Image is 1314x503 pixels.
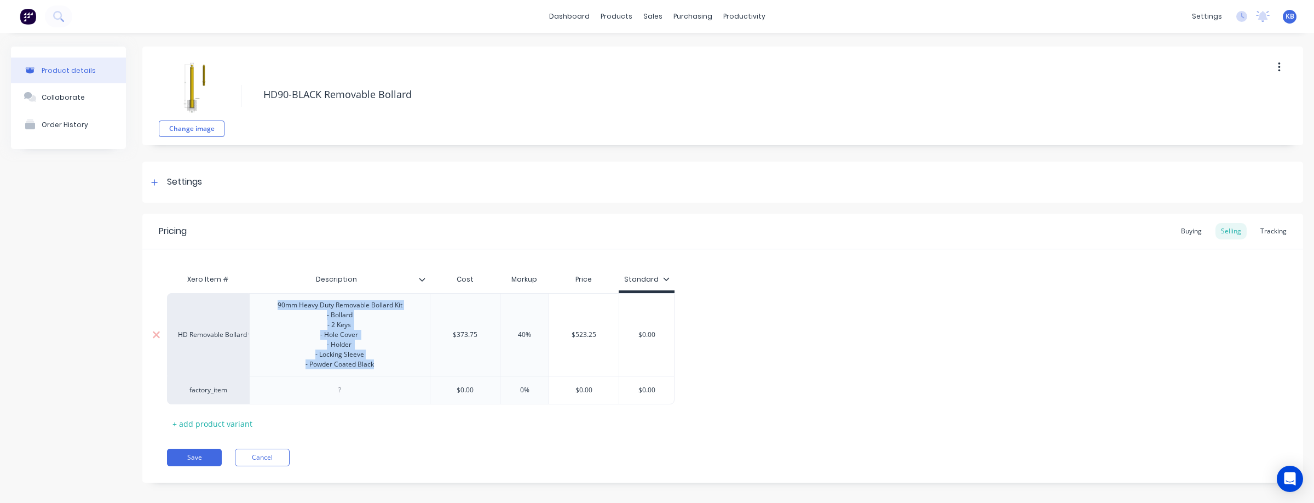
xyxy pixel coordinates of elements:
div: $0.00 [619,321,674,348]
div: Xero Item # [167,268,249,290]
div: $0.00 [619,376,674,404]
div: Pricing [159,225,187,238]
div: Tracking [1255,223,1292,239]
span: KB [1286,12,1294,21]
a: dashboard [544,8,595,25]
div: Order History [42,121,88,129]
div: Buying [1175,223,1207,239]
button: Cancel [235,449,290,466]
div: HD Removable Bollard 90mm [178,330,238,340]
div: settings [1186,8,1227,25]
div: 90mm Heavy Duty Removable Bollard Kit - Bollard - 2 Keys - Hole Cover - Holder - Locking Sleeve -... [269,298,411,371]
div: Product details [42,66,96,75]
div: factory_item$0.000%$0.00$0.00 [167,376,675,404]
img: file [164,60,219,115]
button: Change image [159,121,224,137]
div: 0% [497,376,552,404]
div: factory_item [178,385,238,395]
div: Description [249,266,423,293]
div: purchasing [668,8,718,25]
div: + add product variant [167,415,258,432]
div: $0.00 [430,376,500,404]
div: Description [249,268,430,290]
div: 40% [497,321,552,348]
div: Price [549,268,619,290]
div: $373.75 [430,321,500,348]
div: Open Intercom Messenger [1277,466,1303,492]
button: Order History [11,111,126,138]
div: Collaborate [42,93,85,101]
div: products [595,8,638,25]
div: Markup [500,268,549,290]
div: sales [638,8,668,25]
div: fileChange image [159,55,224,137]
button: Collaborate [11,83,126,111]
img: Factory [20,8,36,25]
button: Product details [11,58,126,83]
button: Save [167,449,222,466]
div: Selling [1215,223,1247,239]
div: Settings [167,175,202,189]
div: $0.00 [549,376,619,404]
div: productivity [718,8,771,25]
textarea: HD90-BLACK Removable Bollard [258,82,1160,107]
div: Standard [624,275,670,284]
div: HD Removable Bollard 90mm90mm Heavy Duty Removable Bollard Kit - Bollard - 2 Keys - Hole Cover - ... [167,293,675,376]
div: $523.25 [549,321,619,348]
div: Cost [430,268,500,290]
